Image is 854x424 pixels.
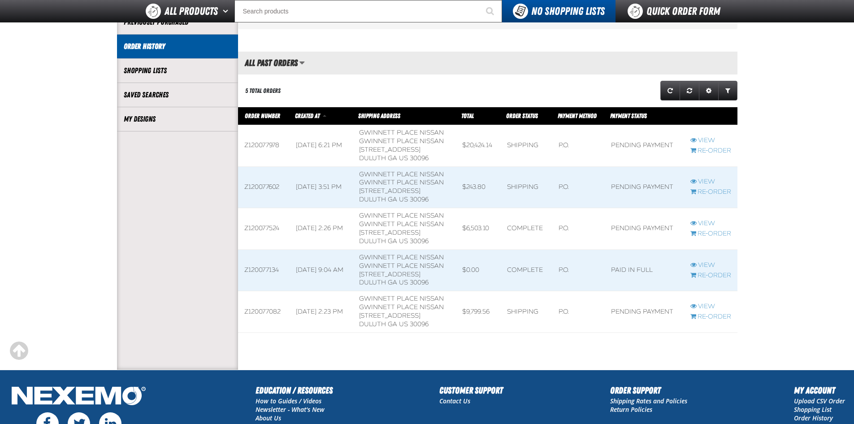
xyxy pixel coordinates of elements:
h2: All Past Orders [238,58,298,68]
b: Gwinnett Place Nissan [359,170,444,178]
span: GA [388,154,397,162]
td: Z120077082 [238,291,290,333]
td: [DATE] 2:23 PM [290,291,353,333]
span: Payment Method [558,112,597,119]
span: [STREET_ADDRESS] [359,271,420,278]
a: Created At [295,112,321,119]
a: Shipping Rates and Policies [610,397,687,405]
span: Shipping Address [358,112,400,119]
span: [STREET_ADDRESS] [359,187,420,195]
span: Payment Status [610,112,647,119]
a: Order Status [506,112,538,119]
td: Shipping [501,166,552,208]
td: Z120077134 [238,249,290,291]
bdo: 30096 [410,237,429,245]
td: P.O. [552,125,605,167]
td: Pending payment [605,166,684,208]
a: Re-Order Z120077082 order [690,313,731,321]
a: Expand or Collapse Grid Settings [699,81,719,101]
a: View Z120077978 order [690,136,731,145]
span: US [399,237,408,245]
span: [STREET_ADDRESS] [359,146,420,153]
td: Paid in full [605,249,684,291]
div: Scroll to the top [9,341,29,361]
td: [DATE] 9:04 AM [290,249,353,291]
a: My Designs [124,114,231,124]
span: Gwinnett Place Nissan [359,179,444,186]
td: Z120077524 [238,208,290,250]
td: P.O. [552,291,605,333]
a: Refresh grid action [660,81,680,101]
td: $6,503.10 [456,208,501,250]
span: DULUTH [359,154,386,162]
span: US [399,196,408,203]
td: P.O. [552,208,605,250]
a: How to Guides / Videos [256,397,321,405]
span: All Products [165,3,218,19]
a: Shopping Lists [124,66,231,76]
td: Complete [501,249,552,291]
span: No Shopping Lists [531,5,605,17]
span: DULUTH [359,196,386,203]
span: GA [388,279,397,286]
bdo: 30096 [410,154,429,162]
h2: Customer Support [439,384,503,397]
a: Re-Order Z120077134 order [690,271,731,280]
td: Pending payment [605,208,684,250]
bdo: 30096 [410,196,429,203]
td: $0.00 [456,249,501,291]
b: Gwinnett Place Nissan [359,129,444,136]
a: View Z120077134 order [690,261,731,270]
a: Return Policies [610,405,652,414]
td: [DATE] 2:26 PM [290,208,353,250]
a: Reset grid action [680,81,699,101]
td: $9,799.56 [456,291,501,333]
span: [STREET_ADDRESS] [359,229,420,236]
span: Created At [295,112,320,119]
bdo: 30096 [410,279,429,286]
td: Z120077602 [238,166,290,208]
a: Order History [794,414,833,422]
a: View Z120077082 order [690,302,731,311]
span: US [399,154,408,162]
td: [DATE] 6:21 PM [290,125,353,167]
h2: Order Support [610,384,687,397]
td: Pending payment [605,125,684,167]
span: US [399,279,408,286]
a: Order History [124,41,231,52]
td: $243.80 [456,166,501,208]
a: Shopping List [794,405,832,414]
span: Gwinnett Place Nissan [359,220,444,228]
a: Order Number [245,112,280,119]
img: Nexemo Logo [9,384,148,410]
a: View Z120077524 order [690,219,731,228]
a: Saved Searches [124,90,231,100]
span: GA [388,237,397,245]
button: Manage grid views. Current view is All Past Orders [299,55,305,70]
b: Gwinnett Place Nissan [359,254,444,261]
td: [DATE] 3:51 PM [290,166,353,208]
a: About Us [256,414,281,422]
td: Pending payment [605,291,684,333]
h2: My Account [794,384,845,397]
a: View Z120077602 order [690,178,731,186]
h2: Education / Resources [256,384,333,397]
span: Gwinnett Place Nissan [359,137,444,145]
a: Re-Order Z120077978 order [690,147,731,155]
a: Expand or Collapse Grid Filters [718,81,737,101]
td: P.O. [552,249,605,291]
span: DULUTH [359,279,386,286]
a: Total [461,112,474,119]
td: Complete [501,208,552,250]
td: Z120077978 [238,125,290,167]
span: DULUTH [359,237,386,245]
span: GA [388,196,397,203]
span: Gwinnett Place Nissan [359,262,444,270]
th: Row actions [684,107,737,125]
b: Gwinnett Place Nissan [359,212,444,219]
a: Upload CSV Order [794,397,845,405]
td: P.O. [552,166,605,208]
